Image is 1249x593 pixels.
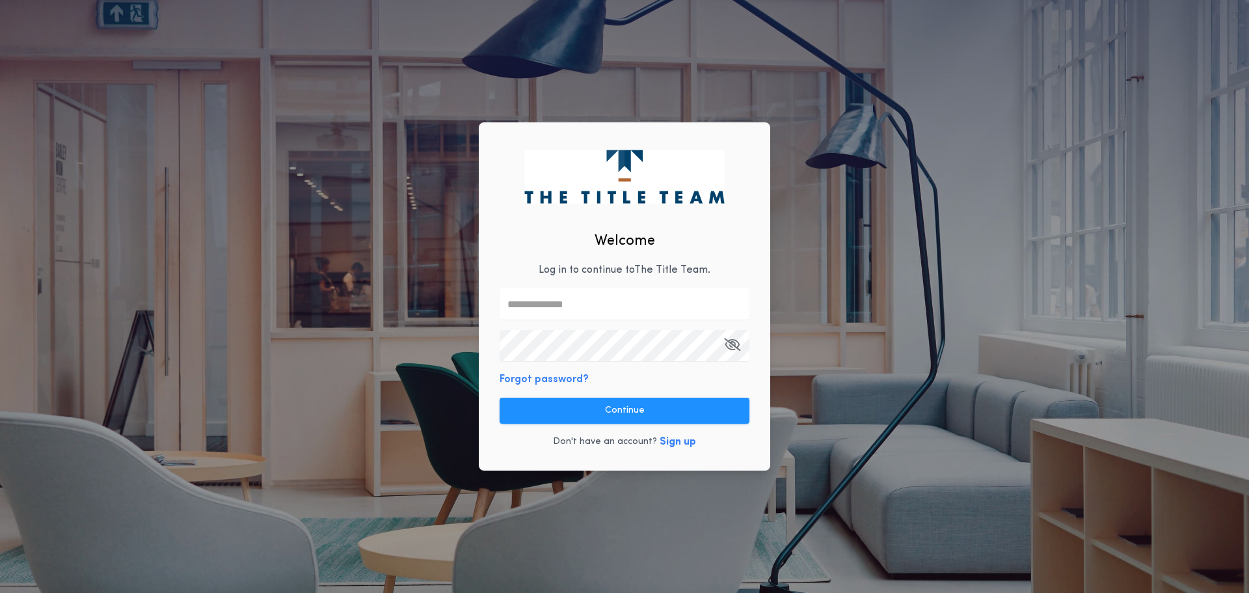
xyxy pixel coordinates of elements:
[539,262,710,278] p: Log in to continue to The Title Team .
[660,434,696,450] button: Sign up
[500,398,749,424] button: Continue
[524,150,724,203] img: logo
[595,230,655,252] h2: Welcome
[500,372,589,387] button: Forgot password?
[553,435,657,448] p: Don't have an account?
